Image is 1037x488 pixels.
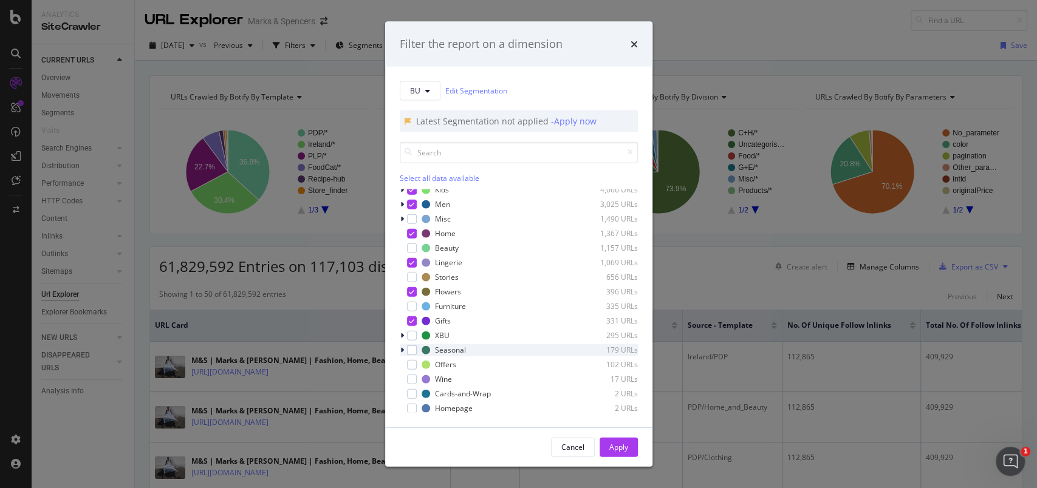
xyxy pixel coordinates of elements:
div: Offers [435,359,456,370]
div: 1,490 URLs [578,214,638,224]
button: Cancel [551,437,595,456]
div: 1,069 URLs [578,257,638,268]
div: Beauty [435,243,459,253]
span: BU [410,86,420,96]
div: XBU [435,330,450,341]
div: 331 URLs [578,316,638,326]
div: Men [435,199,450,209]
a: Edit Segmentation [445,84,507,97]
div: times [631,36,638,52]
div: Cancel [561,442,584,452]
button: BU [400,81,440,100]
span: 1 [1021,447,1030,456]
div: 1,367 URLs [578,228,638,239]
input: Search [400,141,638,163]
div: 17 URLs [578,374,638,384]
div: Cards-and-Wrap [435,388,491,399]
button: Apply [600,437,638,456]
div: 2 URLs [578,388,638,399]
div: 179 URLs [578,345,638,355]
div: Filter the report on a dimension [400,36,563,52]
div: Wine [435,374,452,384]
div: 335 URLs [578,301,638,311]
div: 656 URLs [578,272,638,282]
div: Select all data available [400,172,638,183]
div: Lingerie [435,257,462,268]
div: Furniture [435,301,466,311]
div: Apply [609,442,628,452]
div: - Apply now [551,115,597,127]
div: 4,066 URLs [578,185,638,195]
div: Misc [435,214,451,224]
div: Seasonal [435,345,466,355]
div: Kids [435,185,449,195]
div: Latest Segmentation not applied [416,115,551,127]
div: modal [385,22,652,467]
iframe: Intercom live chat [996,447,1025,476]
div: 396 URLs [578,286,638,297]
div: 102 URLs [578,359,638,370]
div: Stories [435,272,459,282]
div: Gifts [435,316,451,326]
div: Flowers [435,286,461,297]
div: Home [435,228,456,239]
div: 295 URLs [578,330,638,341]
div: 3,025 URLs [578,199,638,209]
div: Homepage [435,403,473,413]
div: 2 URLs [578,403,638,413]
div: 1,157 URLs [578,243,638,253]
